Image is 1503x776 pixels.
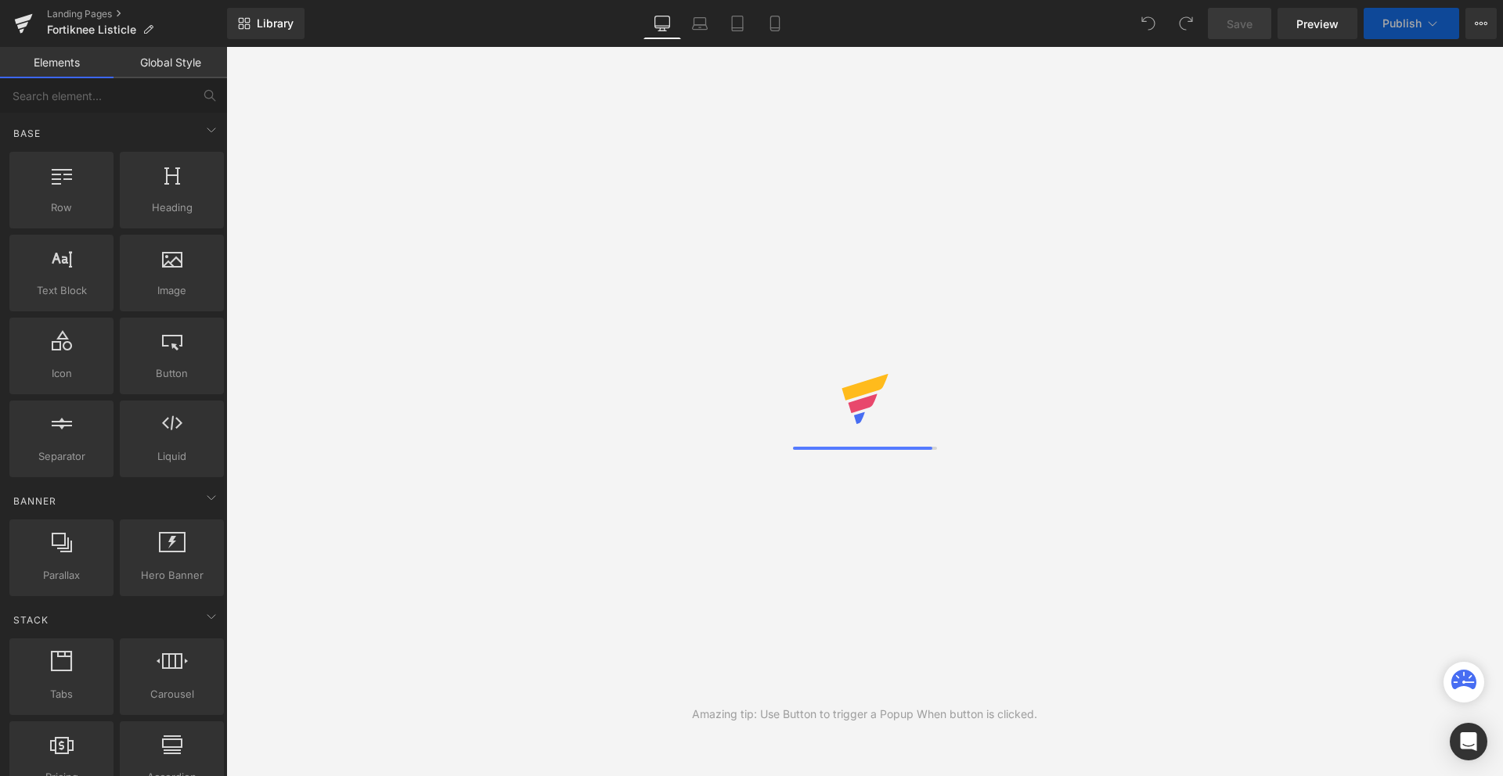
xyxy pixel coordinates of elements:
a: Tablet [719,8,756,39]
span: Icon [14,365,109,382]
span: Heading [124,199,219,216]
span: Save [1227,16,1252,32]
span: Carousel [124,686,219,702]
button: Publish [1364,8,1459,39]
span: Row [14,199,109,216]
a: New Library [227,8,305,39]
span: Base [12,126,42,141]
span: Publish [1382,17,1422,30]
span: Parallax [14,567,109,584]
span: Library [257,16,294,31]
a: Desktop [643,8,681,39]
button: Undo [1133,8,1164,39]
span: Separator [14,448,109,465]
span: Stack [12,613,50,627]
span: Fortiknee Listicle [47,23,136,36]
a: Preview [1278,8,1357,39]
a: Laptop [681,8,719,39]
span: Hero Banner [124,567,219,584]
button: More [1465,8,1497,39]
span: Button [124,365,219,382]
button: Redo [1170,8,1202,39]
span: Banner [12,494,58,508]
span: Text Block [14,282,109,299]
div: Amazing tip: Use Button to trigger a Popup When button is clicked. [692,706,1037,723]
span: Liquid [124,448,219,465]
a: Landing Pages [47,8,227,20]
span: Tabs [14,686,109,702]
span: Image [124,282,219,299]
span: Preview [1296,16,1339,32]
a: Mobile [756,8,794,39]
div: Open Intercom Messenger [1450,723,1487,760]
a: Global Style [114,47,227,78]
